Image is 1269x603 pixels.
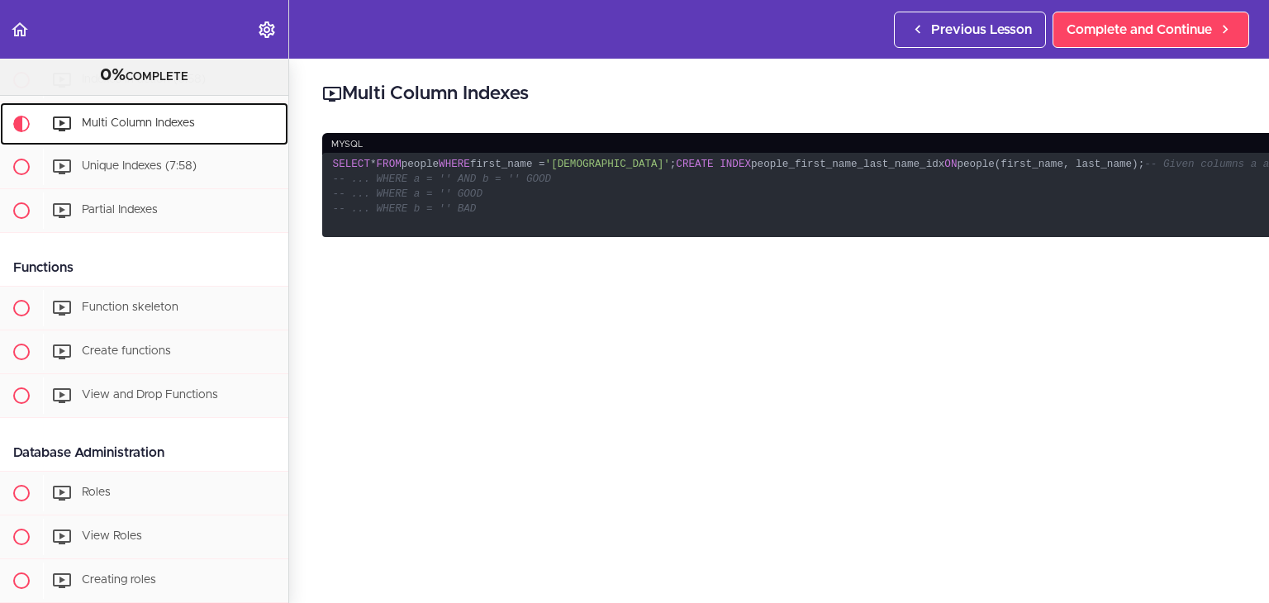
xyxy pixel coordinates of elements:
span: Multi Column Indexes [82,117,195,129]
span: Roles [82,487,111,498]
span: Partial Indexes [82,204,158,216]
span: CREATE [676,159,713,170]
span: Complete and Continue [1067,20,1212,40]
span: FROM [377,159,402,170]
span: SELECT [333,159,370,170]
a: Complete and Continue [1053,12,1249,48]
span: ON [944,159,957,170]
span: 0% [100,67,126,83]
div: COMPLETE [21,65,268,87]
span: Creating roles [82,574,156,586]
span: Create functions [82,345,171,357]
span: '[DEMOGRAPHIC_DATA]' [545,159,670,170]
svg: Back to course curriculum [10,20,30,40]
span: Previous Lesson [931,20,1032,40]
span: -- ... WHERE b = '' BAD [333,203,477,215]
span: WHERE [439,159,470,170]
svg: Settings Menu [257,20,277,40]
span: -- ... WHERE a = '' GOOD [333,188,482,200]
span: View Roles [82,530,142,542]
span: Unique Indexes (7:58) [82,160,197,172]
span: Function skeleton [82,301,178,313]
span: -- ... WHERE a = '' AND b = '' GOOD [333,173,552,185]
span: INDEX [720,159,751,170]
span: View and Drop Functions [82,389,218,401]
a: Previous Lesson [894,12,1046,48]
